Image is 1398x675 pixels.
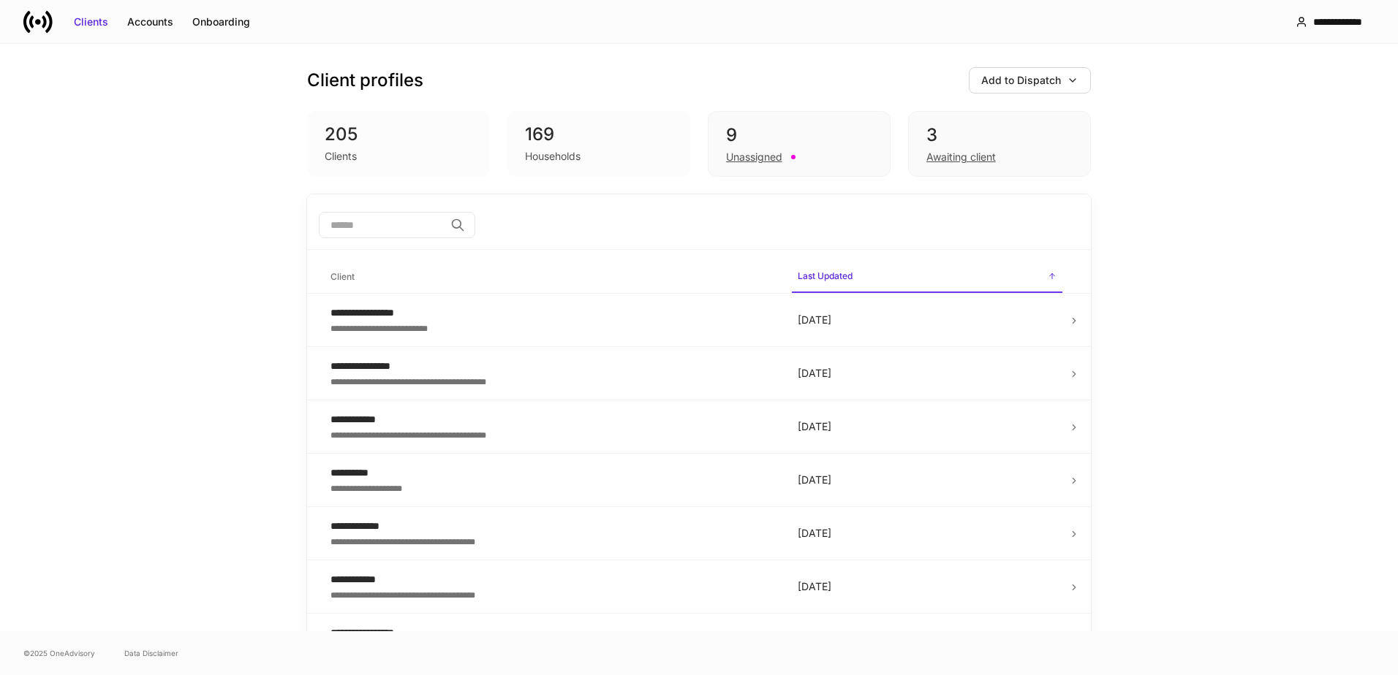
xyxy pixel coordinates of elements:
[792,262,1062,293] span: Last Updated
[908,111,1091,177] div: 3Awaiting client
[798,473,1057,487] p: [DATE]
[708,111,891,177] div: 9Unassigned
[192,15,250,29] div: Onboarding
[330,270,355,283] h6: Client
[798,526,1057,541] p: [DATE]
[74,15,108,29] div: Clients
[64,10,118,34] button: Clients
[118,10,183,34] button: Accounts
[183,10,260,34] button: Onboarding
[726,150,782,164] div: Unassigned
[325,149,357,164] div: Clients
[969,67,1091,94] button: Add to Dispatch
[325,262,780,292] span: Client
[981,73,1061,88] div: Add to Dispatch
[798,366,1057,381] p: [DATE]
[926,123,1073,147] div: 3
[798,269,853,283] h6: Last Updated
[307,69,423,92] h3: Client profiles
[525,123,673,146] div: 169
[525,149,581,164] div: Households
[127,15,173,29] div: Accounts
[325,123,472,146] div: 205
[23,647,95,659] span: © 2025 OneAdvisory
[798,579,1057,594] p: [DATE]
[726,123,872,147] div: 9
[798,313,1057,327] p: [DATE]
[124,647,178,659] a: Data Disclaimer
[798,419,1057,434] p: [DATE]
[926,150,996,164] div: Awaiting client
